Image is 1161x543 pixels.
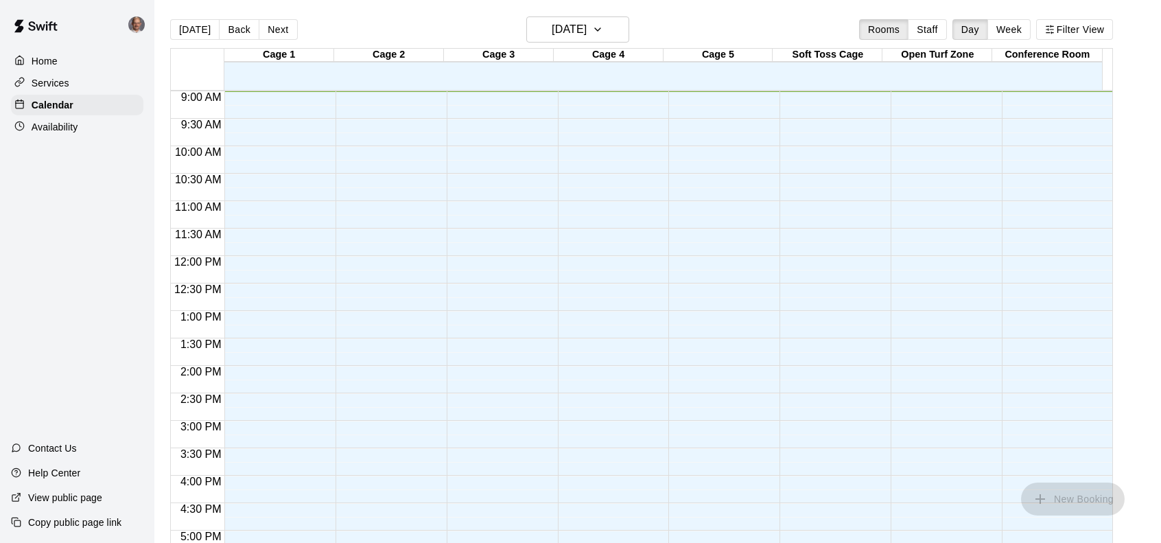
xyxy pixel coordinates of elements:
img: Don Eddy [128,16,145,33]
div: Cage 2 [334,49,444,62]
p: Contact Us [28,441,77,455]
p: View public page [28,491,102,505]
span: 4:00 PM [177,476,225,487]
button: [DATE] [526,16,629,43]
p: Services [32,76,69,90]
div: Soft Toss Cage [773,49,882,62]
a: Availability [11,117,143,137]
span: 10:00 AM [172,146,225,158]
a: Home [11,51,143,71]
span: 10:30 AM [172,174,225,185]
p: Calendar [32,98,73,112]
div: Conference Room [992,49,1102,62]
span: 2:00 PM [177,366,225,378]
span: 12:00 PM [171,256,224,268]
div: Cage 1 [224,49,334,62]
div: Don Eddy [126,11,154,38]
div: Open Turf Zone [882,49,992,62]
span: 9:30 AM [178,119,225,130]
button: Rooms [859,19,908,40]
div: Cage 5 [664,49,773,62]
span: 4:30 PM [177,503,225,515]
p: Home [32,54,58,68]
div: Cage 3 [444,49,554,62]
button: Back [219,19,259,40]
p: Availability [32,120,78,134]
button: Day [952,19,988,40]
span: 12:30 PM [171,284,224,295]
button: [DATE] [170,19,220,40]
span: 3:30 PM [177,448,225,460]
p: Help Center [28,466,80,480]
button: Staff [908,19,947,40]
span: 5:00 PM [177,531,225,542]
span: You don't have the permission to add bookings [1021,492,1125,504]
button: Week [987,19,1031,40]
div: Cage 4 [554,49,664,62]
h6: [DATE] [552,20,587,39]
button: Filter View [1036,19,1113,40]
span: 9:00 AM [178,91,225,103]
span: 11:30 AM [172,229,225,240]
span: 1:30 PM [177,338,225,350]
span: 3:00 PM [177,421,225,432]
span: 11:00 AM [172,201,225,213]
span: 1:00 PM [177,311,225,323]
p: Copy public page link [28,516,121,529]
span: 2:30 PM [177,393,225,405]
a: Calendar [11,95,143,115]
a: Services [11,73,143,93]
button: Next [259,19,297,40]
